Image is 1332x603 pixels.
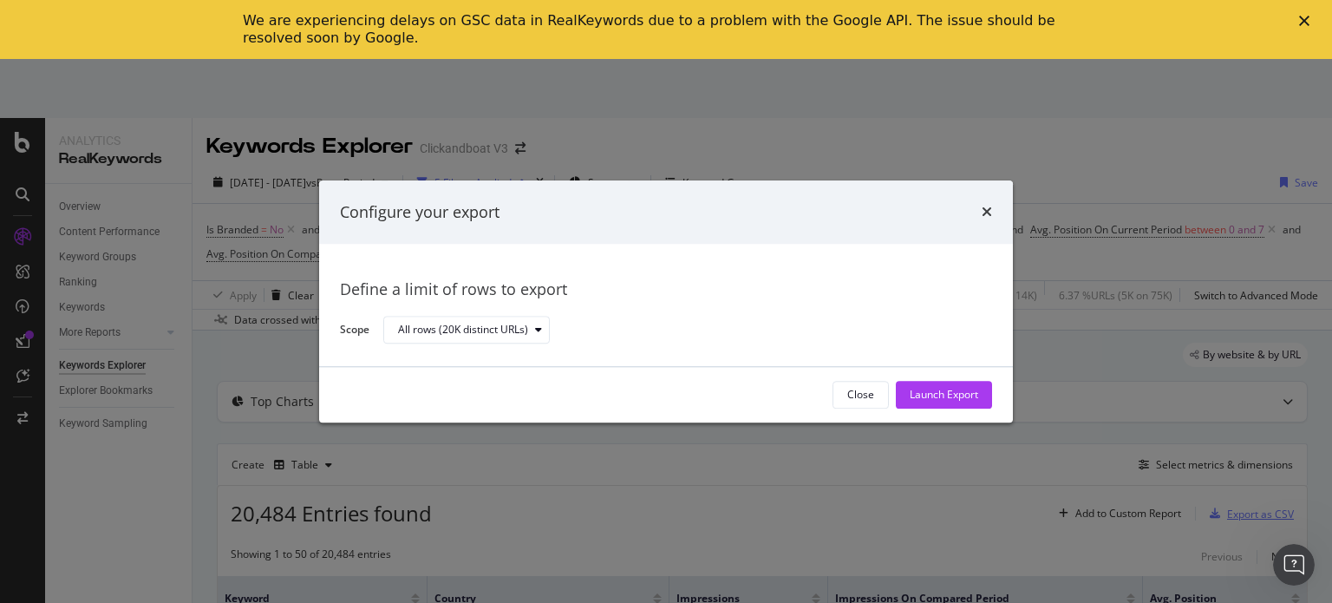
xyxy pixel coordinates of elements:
[243,12,1061,47] div: We are experiencing delays on GSC data in RealKeywords due to a problem with the Google API. The ...
[847,388,874,403] div: Close
[1273,544,1315,586] iframe: Intercom live chat
[383,317,550,344] button: All rows (20K distinct URLs)
[319,180,1013,423] div: modal
[340,322,369,341] label: Scope
[982,201,992,224] div: times
[1299,16,1316,26] div: Fermer
[340,279,992,302] div: Define a limit of rows to export
[832,381,889,409] button: Close
[896,381,992,409] button: Launch Export
[398,325,528,336] div: All rows (20K distinct URLs)
[340,201,499,224] div: Configure your export
[910,388,978,403] div: Launch Export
